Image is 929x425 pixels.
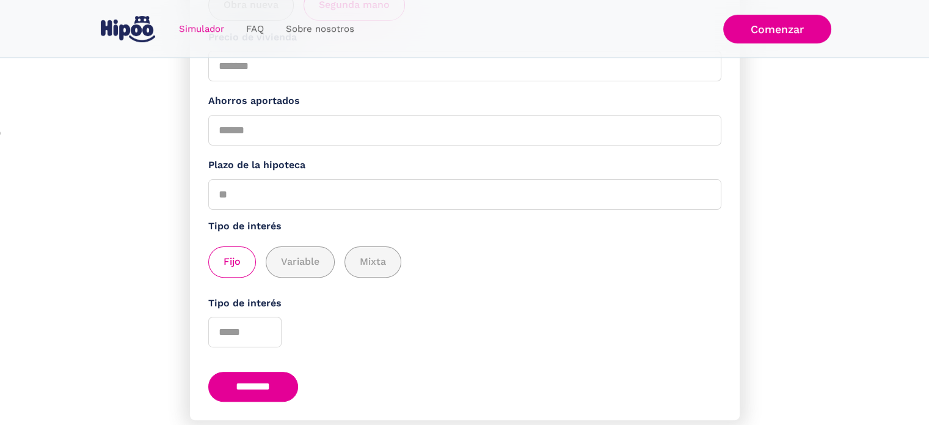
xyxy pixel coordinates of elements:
label: Tipo de interés [208,296,721,311]
span: Fijo [224,254,241,270]
a: Comenzar [723,15,831,43]
label: Tipo de interés [208,219,721,234]
div: add_description_here [208,246,721,278]
a: FAQ [235,17,275,41]
a: Simulador [168,17,235,41]
a: Sobre nosotros [275,17,365,41]
a: home [98,11,158,47]
span: Mixta [360,254,386,270]
span: Variable [281,254,319,270]
label: Plazo de la hipoteca [208,158,721,173]
label: Ahorros aportados [208,94,721,109]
